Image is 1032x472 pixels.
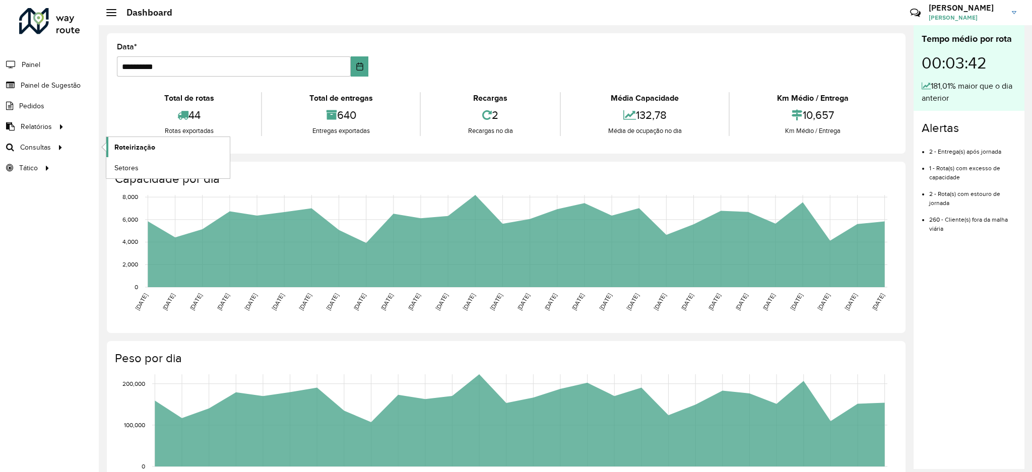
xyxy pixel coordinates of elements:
text: 2,000 [122,261,138,267]
span: Painel de Sugestão [21,80,81,91]
text: [DATE] [570,292,585,311]
text: [DATE] [543,292,558,311]
span: Tático [19,163,38,173]
div: Rotas exportadas [119,126,259,136]
text: [DATE] [434,292,449,311]
div: Recargas [423,92,557,104]
h4: Alertas [922,121,1016,136]
text: [DATE] [653,292,667,311]
div: Recargas no dia [423,126,557,136]
label: Data [117,41,137,53]
div: Entregas exportadas [265,126,417,136]
li: 2 - Entrega(s) após jornada [929,140,1016,156]
text: 6,000 [122,216,138,223]
div: Tempo médio por rota [922,32,1016,46]
div: Total de entregas [265,92,417,104]
text: 200,000 [122,380,145,387]
text: 0 [142,463,145,469]
text: [DATE] [325,292,340,311]
div: 2 [423,104,557,126]
text: [DATE] [761,292,776,311]
text: [DATE] [134,292,149,311]
h2: Dashboard [116,7,172,18]
h3: [PERSON_NAME] [929,3,1004,13]
a: Contato Rápido [905,2,926,24]
text: [DATE] [680,292,694,311]
text: [DATE] [298,292,312,311]
text: [DATE] [734,292,749,311]
h4: Capacidade por dia [115,172,895,186]
div: Km Médio / Entrega [732,92,893,104]
text: 8,000 [122,193,138,200]
span: Consultas [20,142,51,153]
text: [DATE] [516,292,531,311]
li: 2 - Rota(s) com estouro de jornada [929,182,1016,208]
a: Roteirização [106,137,230,157]
div: 640 [265,104,417,126]
text: [DATE] [271,292,285,311]
span: Painel [22,59,40,70]
text: [DATE] [161,292,176,311]
text: [DATE] [816,292,831,311]
div: Total de rotas [119,92,259,104]
text: [DATE] [789,292,804,311]
div: Média de ocupação no dia [563,126,726,136]
text: [DATE] [216,292,230,311]
text: 4,000 [122,239,138,245]
span: Pedidos [19,101,44,111]
h4: Peso por dia [115,351,895,366]
li: 1 - Rota(s) com excesso de capacidade [929,156,1016,182]
span: Relatórios [21,121,52,132]
text: 100,000 [124,422,145,428]
div: Km Médio / Entrega [732,126,893,136]
text: [DATE] [188,292,203,311]
div: 00:03:42 [922,46,1016,80]
div: 10,657 [732,104,893,126]
div: 132,78 [563,104,726,126]
text: [DATE] [379,292,394,311]
text: [DATE] [844,292,858,311]
text: [DATE] [407,292,421,311]
text: [DATE] [489,292,503,311]
span: [PERSON_NAME] [929,13,1004,22]
text: [DATE] [462,292,476,311]
text: [DATE] [625,292,640,311]
div: 44 [119,104,259,126]
div: 181,01% maior que o dia anterior [922,80,1016,104]
text: [DATE] [598,292,613,311]
text: 0 [135,284,138,290]
span: Roteirização [114,142,155,153]
text: [DATE] [352,292,367,311]
text: [DATE] [243,292,258,311]
a: Setores [106,158,230,178]
div: Média Capacidade [563,92,726,104]
span: Setores [114,163,139,173]
li: 260 - Cliente(s) fora da malha viária [929,208,1016,233]
text: [DATE] [707,292,722,311]
button: Choose Date [351,56,368,77]
text: [DATE] [871,292,885,311]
